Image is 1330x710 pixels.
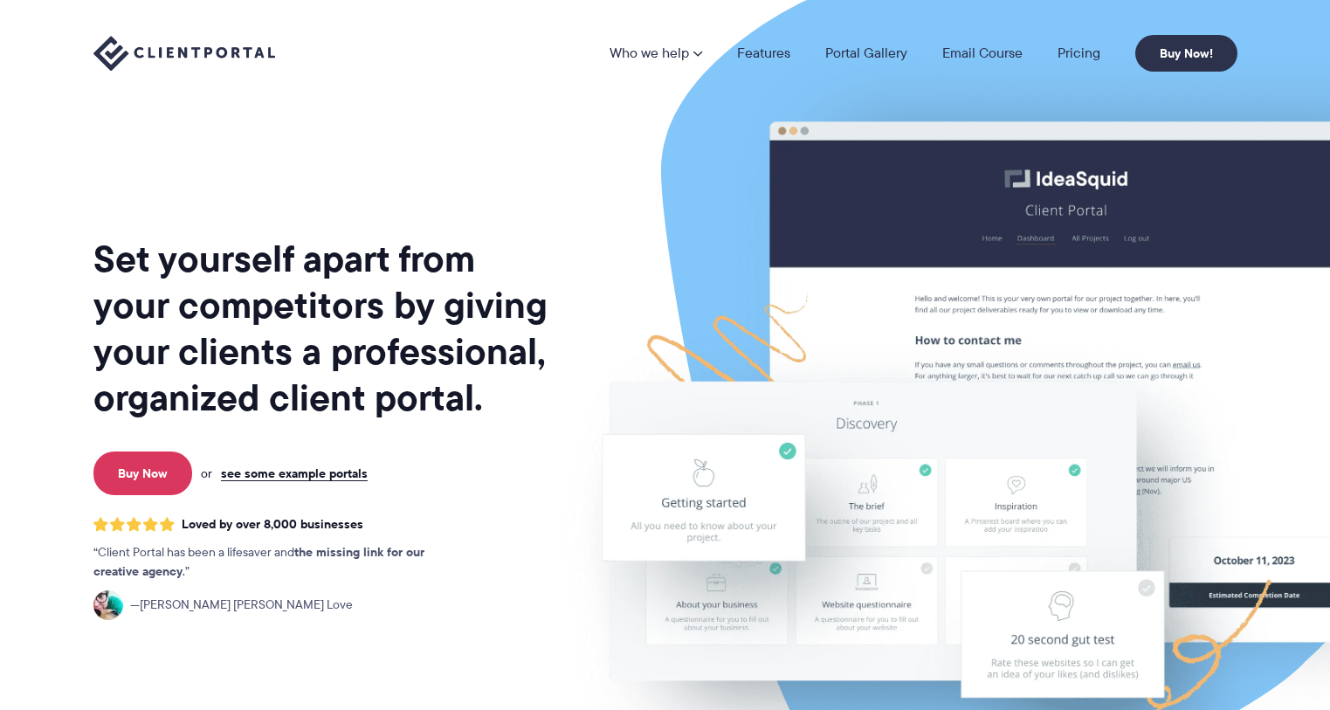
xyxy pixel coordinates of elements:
[93,543,460,582] p: Client Portal has been a lifesaver and .
[182,517,363,532] span: Loved by over 8,000 businesses
[825,46,907,60] a: Portal Gallery
[1135,35,1237,72] a: Buy Now!
[737,46,790,60] a: Features
[201,465,212,481] span: or
[93,236,551,421] h1: Set yourself apart from your competitors by giving your clients a professional, organized client ...
[221,465,368,481] a: see some example portals
[610,46,702,60] a: Who we help
[93,452,192,495] a: Buy Now
[942,46,1023,60] a: Email Course
[93,542,424,581] strong: the missing link for our creative agency
[130,596,353,615] span: [PERSON_NAME] [PERSON_NAME] Love
[1058,46,1100,60] a: Pricing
